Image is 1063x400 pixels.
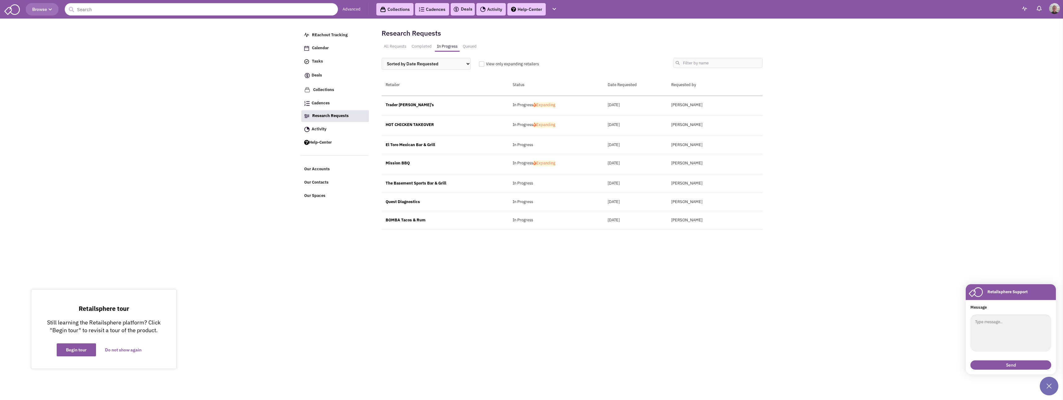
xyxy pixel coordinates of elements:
[313,87,334,92] span: Collections
[604,142,667,148] div: [DATE]
[509,217,604,223] div: In Progress
[476,3,506,15] a: Activity
[57,343,96,356] button: Begin tour
[509,160,604,168] div: In Progress
[509,102,604,110] div: In Progress
[376,3,413,15] a: Collections
[382,42,409,51] a: All Requests
[533,102,555,108] label: Expanding
[533,122,555,128] label: Expanding
[386,82,400,88] label: Retailer
[382,122,509,128] div: HOT CHICKEN TAKEOVER
[382,217,509,223] div: BOMBA Tacos & Rum
[667,180,763,186] div: [PERSON_NAME]
[415,3,449,15] a: Cadences
[301,29,369,41] a: REachout Tracking
[461,42,479,51] a: Queued
[382,142,509,148] div: El Toro Mexican Bar & Grill
[301,42,369,54] a: Calendar
[301,69,369,82] a: Deals
[604,217,667,223] div: [DATE]
[509,82,604,88] div: Status
[382,30,441,36] h2: Research Requests
[304,114,309,118] img: Research.png
[312,32,348,37] span: REachout Tracking
[382,160,509,166] div: Mission BBQ
[970,305,987,310] b: Message
[343,7,361,12] a: Advanced
[533,160,555,166] label: Expanding
[312,46,329,51] span: Calendar
[301,124,369,135] a: Activity
[301,163,369,175] a: Our Accounts
[4,3,20,15] img: SmartAdmin
[304,46,309,51] img: Calendar.png
[667,142,763,148] div: [PERSON_NAME]
[26,3,59,15] button: Browse
[301,84,369,96] a: Collections
[970,360,1051,370] button: Send
[382,102,509,108] div: Trader [PERSON_NAME]'s
[304,87,310,93] img: icon-collection-lavender.png
[509,180,604,186] div: In Progress
[604,199,667,205] div: [DATE]
[32,7,52,12] span: Browse
[301,56,369,67] a: Tasks
[453,6,459,13] img: icon-deals.svg
[604,102,667,108] div: [DATE]
[509,142,604,148] div: In Progress
[1049,3,1060,14] img: Will Roth
[382,199,509,205] div: Quest Diagnostics
[604,180,667,186] div: [DATE]
[987,289,1028,295] spann: Retailsphere Support
[304,180,329,185] span: Our Contacts
[301,110,369,122] a: Research Requests
[667,82,763,88] div: Requested by
[96,343,151,356] button: Do not show again
[667,199,763,205] div: [PERSON_NAME]
[419,7,424,11] img: Cadences_logo.png
[480,7,486,12] img: Activity.png
[44,305,164,312] p: Retailsphere tour
[312,126,326,132] span: Activity
[312,113,349,118] span: Research Requests
[604,160,667,166] div: [DATE]
[453,6,472,13] a: Deals
[667,102,763,108] div: [PERSON_NAME]
[304,101,310,106] img: Cadences_logo.png
[301,137,369,149] a: Help-Center
[304,140,309,145] img: help.png
[486,61,539,67] span: View only expanding retailers
[507,3,546,15] a: Help-Center
[312,59,323,64] span: Tasks
[304,72,310,79] img: icon-deals.svg
[382,180,509,186] div: The Basement Sports Bar & Grill
[435,42,460,52] a: In Progress
[312,101,330,106] span: Cadences
[304,127,310,132] img: Activity.png
[604,122,667,128] div: [DATE]
[301,98,369,109] a: Cadences
[667,122,763,128] div: [PERSON_NAME]
[304,193,326,198] span: Our Spaces
[667,217,763,223] div: [PERSON_NAME]
[65,3,338,15] input: Search
[604,82,667,88] div: Date Requested
[301,177,369,189] a: Our Contacts
[509,122,604,129] div: In Progress
[304,59,309,64] img: icon-tasks.png
[304,167,330,172] span: Our Accounts
[409,42,434,51] a: Completed
[509,199,604,205] div: In Progress
[301,190,369,202] a: Our Spaces
[380,7,386,12] img: icon-collection-lavender-black.svg
[511,7,516,12] img: help.png
[673,58,763,68] input: Filter by name
[44,319,164,334] p: Still learning the Retailsphere platform? Click "Begin tour" to revisit a tour of the product.
[667,160,763,166] div: [PERSON_NAME]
